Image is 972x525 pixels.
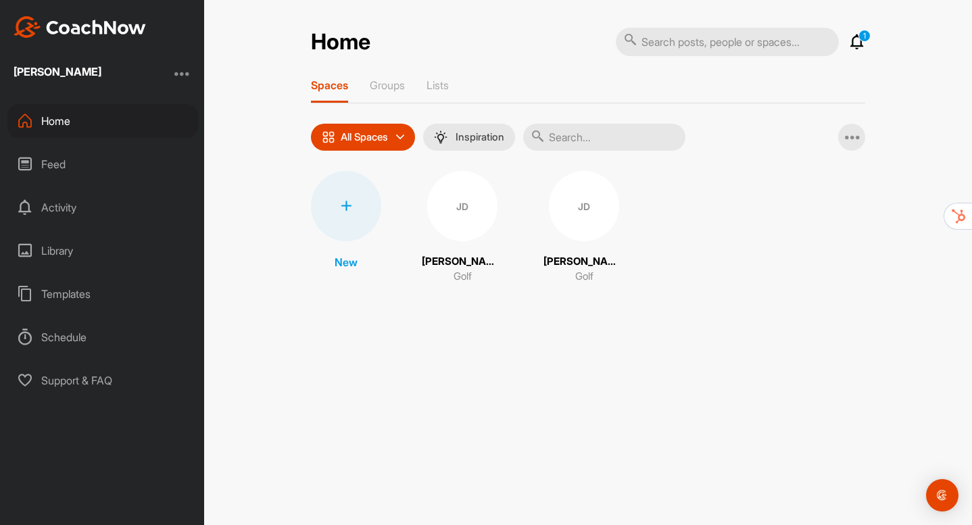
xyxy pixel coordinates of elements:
img: menuIcon [434,130,447,144]
p: Golf [454,269,472,284]
p: [PERSON_NAME] [422,254,503,270]
div: [PERSON_NAME] [14,66,101,77]
p: 1 [858,30,871,42]
img: CoachNow [14,16,146,38]
div: Home [7,104,198,138]
input: Search posts, people or spaces... [616,28,839,56]
h2: Home [311,29,370,55]
div: Library [7,234,198,268]
div: Feed [7,147,198,181]
a: JD[PERSON_NAME]Golf [422,171,503,284]
div: Open Intercom Messenger [926,479,958,511]
div: Schedule [7,320,198,354]
input: Search... [523,124,685,151]
p: [PERSON_NAME] [543,254,625,270]
p: Spaces [311,78,348,92]
div: Templates [7,277,198,311]
div: Support & FAQ [7,364,198,397]
a: JD[PERSON_NAME]Golf [543,171,625,284]
p: Groups [370,78,405,92]
p: New [335,254,358,270]
p: Lists [427,78,449,92]
div: JD [549,171,619,241]
img: icon [322,130,335,144]
p: Inspiration [456,132,504,143]
div: JD [427,171,497,241]
div: Activity [7,191,198,224]
p: Golf [575,269,593,284]
p: All Spaces [341,132,388,143]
